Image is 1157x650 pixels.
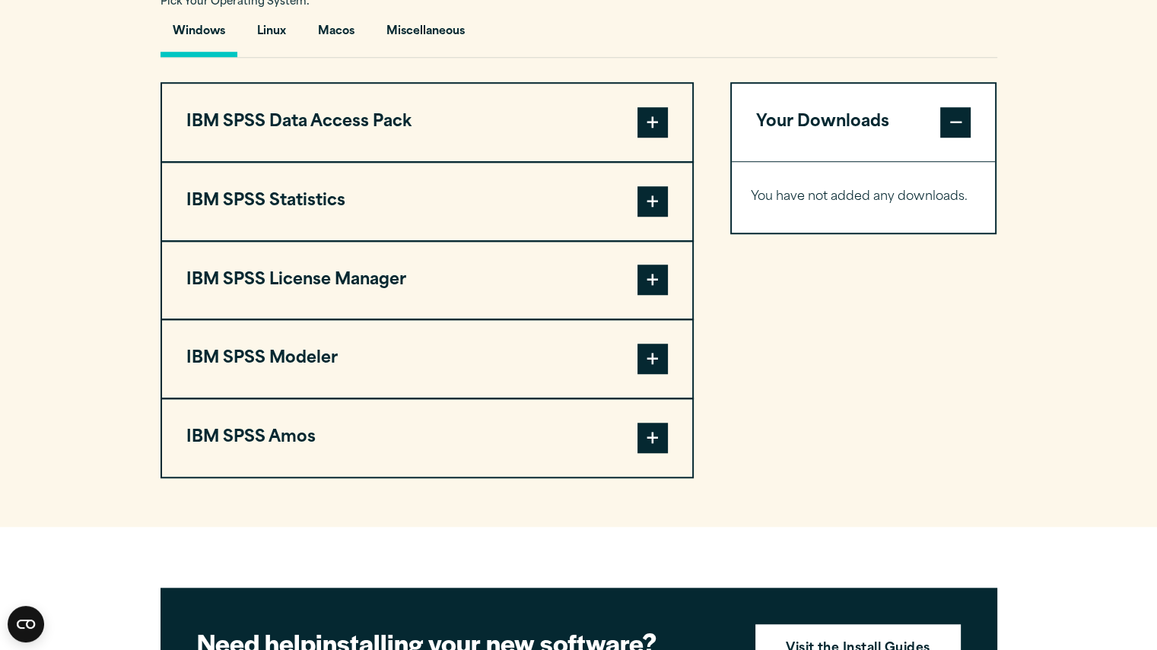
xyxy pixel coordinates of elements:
[732,84,996,161] button: Your Downloads
[162,320,692,398] button: IBM SPSS Modeler
[8,606,44,642] button: Open CMP widget
[162,163,692,240] button: IBM SPSS Statistics
[161,14,237,57] button: Windows
[162,399,692,477] button: IBM SPSS Amos
[751,186,977,208] p: You have not added any downloads.
[162,84,692,161] button: IBM SPSS Data Access Pack
[374,14,477,57] button: Miscellaneous
[162,242,692,319] button: IBM SPSS License Manager
[732,161,996,233] div: Your Downloads
[306,14,367,57] button: Macos
[245,14,298,57] button: Linux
